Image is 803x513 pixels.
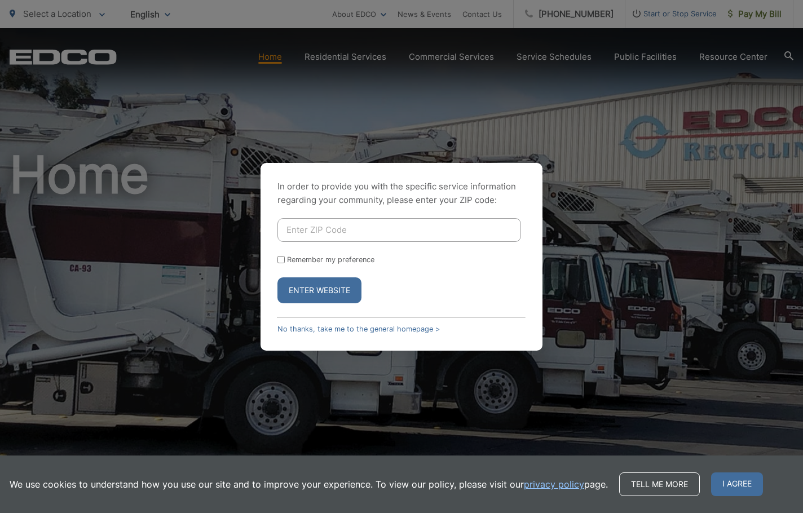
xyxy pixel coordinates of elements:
[277,277,361,303] button: Enter Website
[277,325,440,333] a: No thanks, take me to the general homepage >
[10,477,608,491] p: We use cookies to understand how you use our site and to improve your experience. To view our pol...
[711,472,763,496] span: I agree
[287,255,374,264] label: Remember my preference
[619,472,700,496] a: Tell me more
[277,218,521,242] input: Enter ZIP Code
[277,180,526,207] p: In order to provide you with the specific service information regarding your community, please en...
[524,477,584,491] a: privacy policy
